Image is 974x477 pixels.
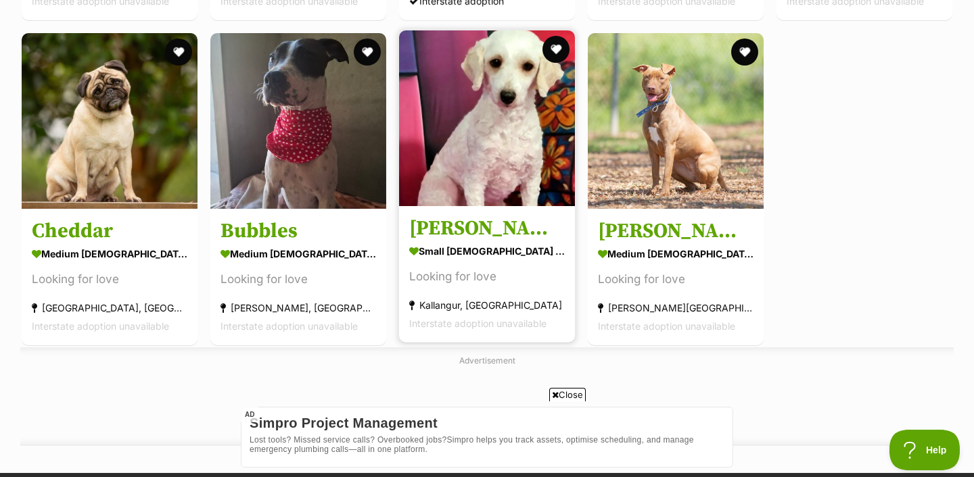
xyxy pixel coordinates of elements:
p: Simpro Project Management [9,9,484,24]
span: Interstate adoption unavailable [409,318,547,330]
h3: [PERSON_NAME] [598,219,753,245]
span: Interstate adoption unavailable [221,321,358,332]
iframe: Help Scout Beacon - Open [889,430,960,470]
div: [PERSON_NAME], [GEOGRAPHIC_DATA] [221,299,376,318]
img: Cheddar [22,33,198,209]
a: [PERSON_NAME] medium [DEMOGRAPHIC_DATA] Dog Looking for love [PERSON_NAME][GEOGRAPHIC_DATA], [GEO... [588,209,764,346]
h3: Cheddar [32,219,187,245]
div: Looking for love [598,271,753,289]
div: medium [DEMOGRAPHIC_DATA] Dog [32,245,187,264]
span: Lost tools? Missed service calls? Overbooked jobs?Simpro helps you track assets, optimise schedul... [9,28,484,47]
img: Ali [399,30,575,206]
img: Macey [588,33,764,209]
button: favourite [731,39,758,66]
button: favourite [354,39,381,66]
div: Looking for love [221,271,376,289]
span: Close [549,388,586,401]
a: Cheddar medium [DEMOGRAPHIC_DATA] Dog Looking for love [GEOGRAPHIC_DATA], [GEOGRAPHIC_DATA] Inter... [22,209,198,346]
div: medium [DEMOGRAPHIC_DATA] Dog [221,245,376,264]
div: [GEOGRAPHIC_DATA], [GEOGRAPHIC_DATA] [32,299,187,318]
h3: [PERSON_NAME] [409,216,565,242]
div: small [DEMOGRAPHIC_DATA] Dog [409,242,565,261]
div: [PERSON_NAME][GEOGRAPHIC_DATA], [GEOGRAPHIC_DATA] [598,299,753,318]
div: medium [DEMOGRAPHIC_DATA] Dog [598,245,753,264]
div: Looking for love [32,271,187,289]
div: Advertisement [20,347,954,446]
h3: Bubbles [221,219,376,245]
button: favourite [542,36,570,63]
a: Bubbles medium [DEMOGRAPHIC_DATA] Dog Looking for love [PERSON_NAME], [GEOGRAPHIC_DATA] Interstat... [210,209,386,346]
span: Interstate adoption unavailable [32,321,169,332]
span: Interstate adoption unavailable [598,321,735,332]
span: AD [241,407,258,422]
div: Looking for love [409,268,565,286]
div: Kallangur, [GEOGRAPHIC_DATA] [409,297,565,315]
img: Bubbles [210,33,386,209]
a: [PERSON_NAME] small [DEMOGRAPHIC_DATA] Dog Looking for love Kallangur, [GEOGRAPHIC_DATA] Intersta... [399,206,575,343]
button: favourite [165,39,192,66]
iframe: Advertisement [487,470,488,470]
